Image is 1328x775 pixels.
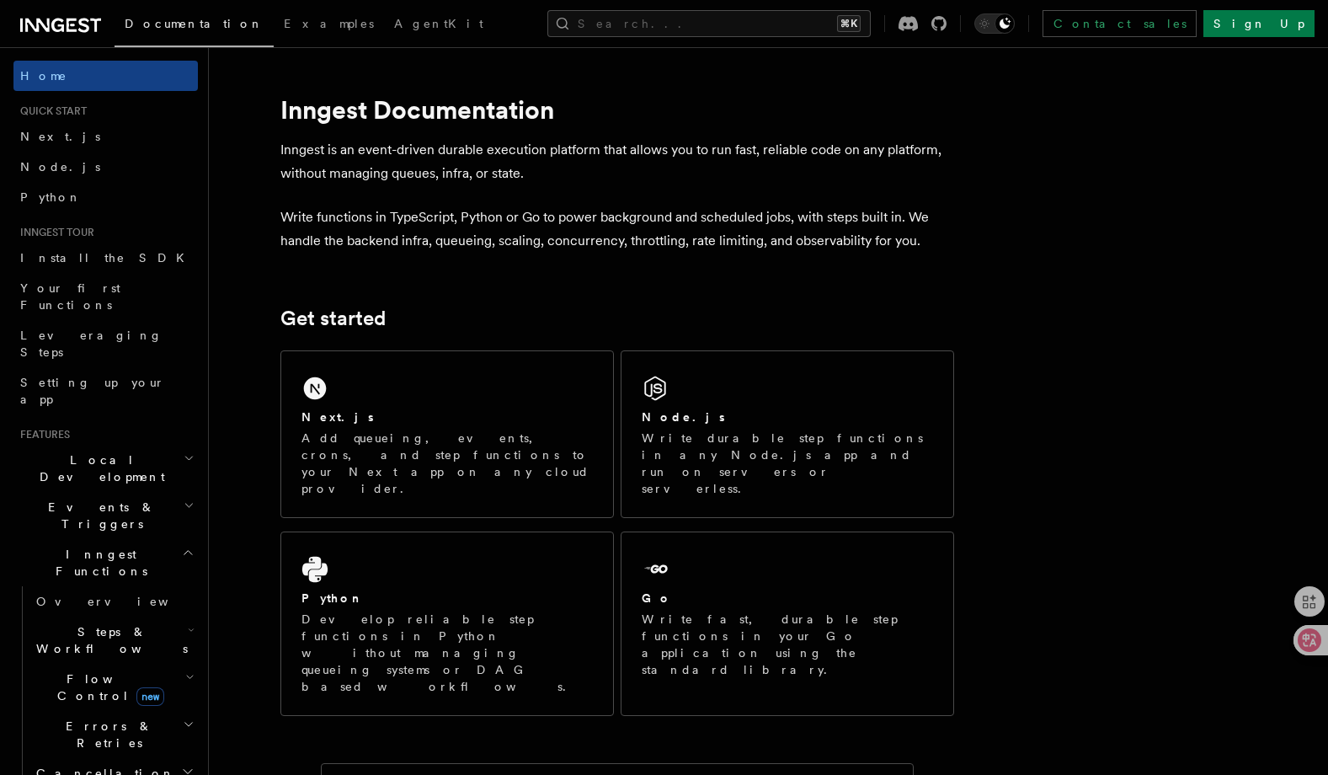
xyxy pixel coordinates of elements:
[125,17,264,30] span: Documentation
[29,617,198,664] button: Steps & Workflows
[20,329,163,359] span: Leveraging Steps
[284,17,374,30] span: Examples
[20,376,165,406] span: Setting up your app
[394,17,483,30] span: AgentKit
[13,61,198,91] a: Home
[642,590,672,607] h2: Go
[301,430,593,497] p: Add queueing, events, crons, and step functions to your Next app on any cloud provider.
[642,611,933,678] p: Write fast, durable step functions in your Go application using the standard library.
[13,539,198,586] button: Inngest Functions
[13,243,198,273] a: Install the SDK
[13,492,198,539] button: Events & Triggers
[115,5,274,47] a: Documentation
[1043,10,1197,37] a: Contact sales
[13,320,198,367] a: Leveraging Steps
[280,138,954,185] p: Inngest is an event-driven durable execution platform that allows you to run fast, reliable code ...
[29,664,198,711] button: Flow Controlnew
[29,671,185,704] span: Flow Control
[280,532,614,716] a: PythonDevelop reliable step functions in Python without managing queueing systems or DAG based wo...
[13,428,70,441] span: Features
[20,130,100,143] span: Next.js
[29,718,183,751] span: Errors & Retries
[13,445,198,492] button: Local Development
[20,281,120,312] span: Your first Functions
[642,430,933,497] p: Write durable step functions in any Node.js app and run on servers or serverless.
[13,121,198,152] a: Next.js
[384,5,493,45] a: AgentKit
[621,350,954,518] a: Node.jsWrite durable step functions in any Node.js app and run on servers or serverless.
[20,160,100,174] span: Node.js
[274,5,384,45] a: Examples
[29,623,188,657] span: Steps & Workflows
[20,67,67,84] span: Home
[13,273,198,320] a: Your first Functions
[280,307,386,330] a: Get started
[13,452,184,485] span: Local Development
[20,251,195,265] span: Install the SDK
[642,409,725,425] h2: Node.js
[301,611,593,695] p: Develop reliable step functions in Python without managing queueing systems or DAG based workflows.
[621,532,954,716] a: GoWrite fast, durable step functions in your Go application using the standard library.
[13,226,94,239] span: Inngest tour
[20,190,82,204] span: Python
[974,13,1015,34] button: Toggle dark mode
[29,586,198,617] a: Overview
[136,687,164,706] span: new
[301,409,374,425] h2: Next.js
[280,350,614,518] a: Next.jsAdd queueing, events, crons, and step functions to your Next app on any cloud provider.
[13,367,198,414] a: Setting up your app
[13,546,182,580] span: Inngest Functions
[13,152,198,182] a: Node.js
[301,590,364,607] h2: Python
[13,104,87,118] span: Quick start
[13,182,198,212] a: Python
[547,10,871,37] button: Search...⌘K
[837,15,861,32] kbd: ⌘K
[36,595,210,608] span: Overview
[280,206,954,253] p: Write functions in TypeScript, Python or Go to power background and scheduled jobs, with steps bu...
[13,499,184,532] span: Events & Triggers
[280,94,954,125] h1: Inngest Documentation
[29,711,198,758] button: Errors & Retries
[1203,10,1315,37] a: Sign Up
